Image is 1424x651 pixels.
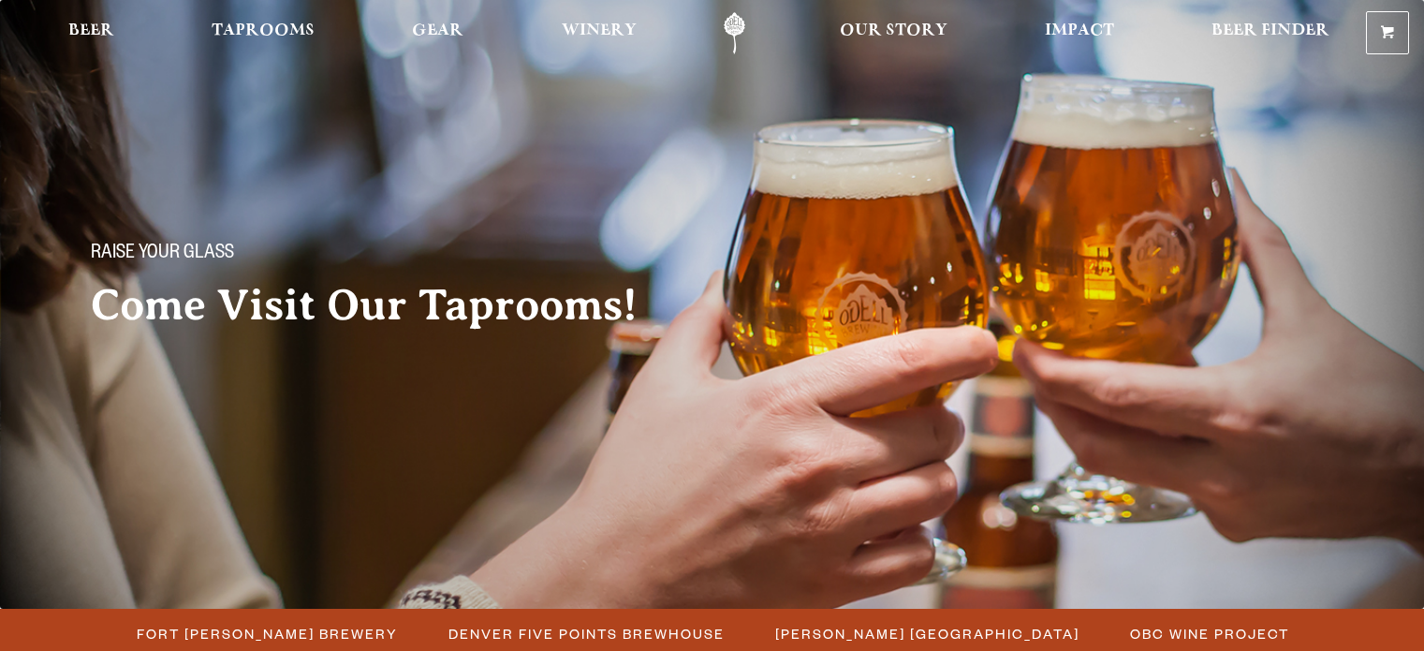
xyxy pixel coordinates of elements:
[1130,620,1289,647] span: OBC Wine Project
[562,23,637,38] span: Winery
[840,23,947,38] span: Our Story
[199,12,327,54] a: Taprooms
[764,620,1089,647] a: [PERSON_NAME] [GEOGRAPHIC_DATA]
[437,620,734,647] a: Denver Five Points Brewhouse
[550,12,649,54] a: Winery
[699,12,770,54] a: Odell Home
[91,243,234,267] span: Raise your glass
[212,23,315,38] span: Taprooms
[1033,12,1126,54] a: Impact
[400,12,476,54] a: Gear
[125,620,407,647] a: Fort [PERSON_NAME] Brewery
[1211,23,1329,38] span: Beer Finder
[137,620,398,647] span: Fort [PERSON_NAME] Brewery
[1199,12,1342,54] a: Beer Finder
[56,12,126,54] a: Beer
[828,12,960,54] a: Our Story
[1045,23,1114,38] span: Impact
[448,620,725,647] span: Denver Five Points Brewhouse
[775,620,1079,647] span: [PERSON_NAME] [GEOGRAPHIC_DATA]
[1119,620,1299,647] a: OBC Wine Project
[91,282,675,329] h2: Come Visit Our Taprooms!
[412,23,463,38] span: Gear
[68,23,114,38] span: Beer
